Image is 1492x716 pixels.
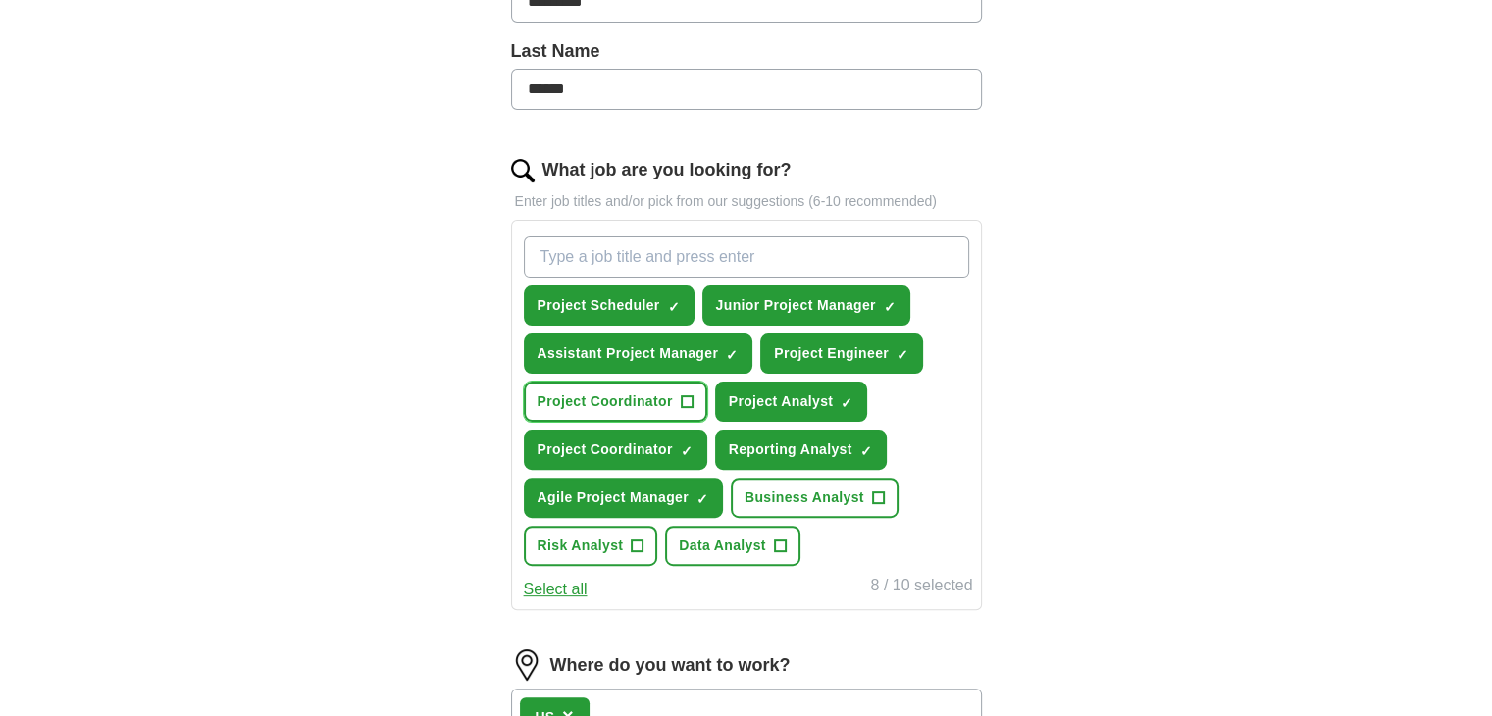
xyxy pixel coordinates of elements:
[511,649,542,681] img: location.png
[729,391,834,412] span: Project Analyst
[668,299,680,315] span: ✓
[696,491,708,507] span: ✓
[538,487,689,508] span: Agile Project Manager
[745,487,864,508] span: Business Analyst
[715,382,868,422] button: Project Analyst✓
[841,395,852,411] span: ✓
[729,439,852,460] span: Reporting Analyst
[679,536,766,556] span: Data Analyst
[884,299,896,315] span: ✓
[538,536,624,556] span: Risk Analyst
[538,439,673,460] span: Project Coordinator
[538,391,673,412] span: Project Coordinator
[760,333,923,374] button: Project Engineer✓
[726,347,738,363] span: ✓
[524,285,695,326] button: Project Scheduler✓
[511,191,982,212] p: Enter job titles and/or pick from our suggestions (6-10 recommended)
[511,159,535,182] img: search.png
[897,347,908,363] span: ✓
[774,343,889,364] span: Project Engineer
[538,295,660,316] span: Project Scheduler
[524,236,969,278] input: Type a job title and press enter
[524,382,707,422] button: Project Coordinator
[524,478,723,518] button: Agile Project Manager✓
[716,295,876,316] span: Junior Project Manager
[715,430,887,470] button: Reporting Analyst✓
[550,652,791,679] label: Where do you want to work?
[524,578,588,601] button: Select all
[681,443,693,459] span: ✓
[731,478,899,518] button: Business Analyst
[538,343,719,364] span: Assistant Project Manager
[524,526,658,566] button: Risk Analyst
[524,333,753,374] button: Assistant Project Manager✓
[542,157,792,183] label: What job are you looking for?
[870,574,972,601] div: 8 / 10 selected
[511,38,982,65] label: Last Name
[665,526,800,566] button: Data Analyst
[860,443,872,459] span: ✓
[702,285,910,326] button: Junior Project Manager✓
[524,430,707,470] button: Project Coordinator✓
